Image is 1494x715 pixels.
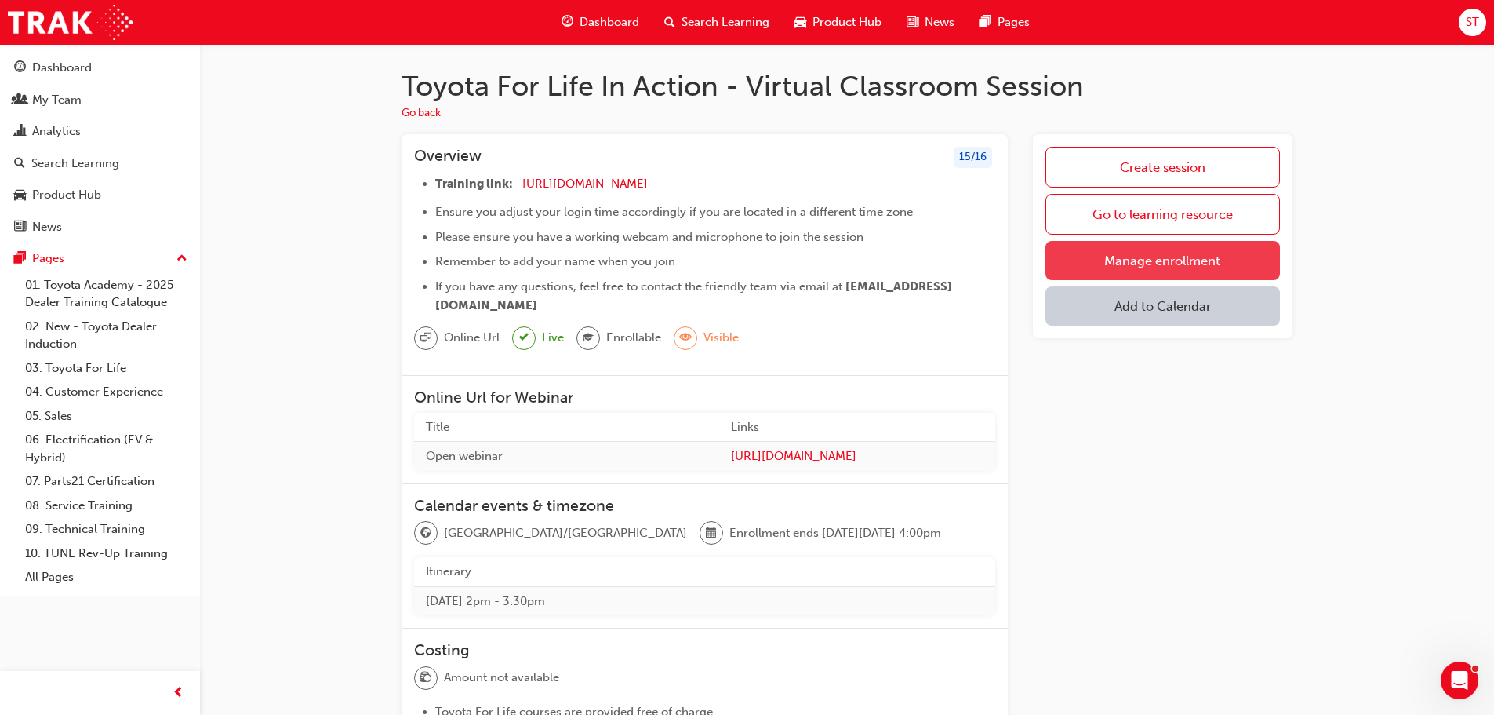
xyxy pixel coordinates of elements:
[812,13,881,31] span: Product Hub
[954,147,992,168] div: 15 / 16
[31,155,119,173] div: Search Learning
[420,668,431,688] span: money-icon
[682,13,769,31] span: Search Learning
[719,413,995,442] th: Links
[444,524,687,542] span: [GEOGRAPHIC_DATA]/[GEOGRAPHIC_DATA]
[414,389,995,407] h3: Online Url for Webinar
[6,117,194,146] a: Analytics
[420,328,431,348] span: sessionType_ONLINE_URL-icon
[6,181,194,210] a: Product Hub
[1045,241,1280,280] a: Manage enrollment
[794,13,806,32] span: car-icon
[19,428,194,469] a: 06. Electrification (EV & Hybrid)
[402,104,441,122] button: Go back
[420,523,431,544] span: globe-icon
[32,250,64,268] div: Pages
[19,404,194,429] a: 05. Sales
[435,177,513,191] span: Training link:
[706,523,717,544] span: calendar-icon
[606,329,661,347] span: Enrollable
[435,254,675,268] span: Remember to add your name when you join
[19,494,194,518] a: 08. Service Training
[14,188,26,202] span: car-icon
[8,5,133,40] img: Trak
[402,69,1292,104] h1: Toyota For Life In Action - Virtual Classroom Session
[173,684,184,703] span: prev-icon
[894,6,967,38] a: news-iconNews
[176,249,187,269] span: up-icon
[1441,662,1478,699] iframe: Intercom live chat
[14,61,26,75] span: guage-icon
[1045,147,1280,188] a: Create session
[703,329,739,347] span: Visible
[542,329,564,347] span: Live
[19,565,194,589] a: All Pages
[1045,286,1280,326] button: Add to Calendar
[6,50,194,244] button: DashboardMy TeamAnalyticsSearch LearningProduct HubNews
[444,329,500,347] span: Online Url
[14,252,26,266] span: pages-icon
[664,13,675,32] span: search-icon
[680,328,691,348] span: eye-icon
[967,6,1042,38] a: pages-iconPages
[19,273,194,315] a: 01. Toyota Academy - 2025 Dealer Training Catalogue
[19,469,194,494] a: 07. Parts21 Certification
[414,497,995,515] h3: Calendar events & timezone
[414,641,995,659] h3: Costing
[652,6,782,38] a: search-iconSearch Learning
[32,91,82,109] div: My Team
[729,524,941,542] span: Enrollment ends [DATE][DATE] 4:00pm
[522,177,648,191] a: [URL][DOMAIN_NAME]
[998,13,1030,31] span: Pages
[426,449,503,463] span: Open webinar
[32,122,81,140] div: Analytics
[583,328,594,348] span: graduationCap-icon
[731,447,983,465] a: [URL][DOMAIN_NAME]
[6,149,194,178] a: Search Learning
[19,517,194,542] a: 09. Technical Training
[414,586,995,615] td: [DATE] 2pm - 3:30pm
[6,213,194,242] a: News
[19,356,194,381] a: 03. Toyota For Life
[32,218,62,236] div: News
[6,86,194,115] a: My Team
[980,13,991,32] span: pages-icon
[14,221,26,235] span: news-icon
[435,279,952,312] span: [EMAIL_ADDRESS][DOMAIN_NAME]
[6,244,194,273] button: Pages
[435,205,913,219] span: Ensure you adjust your login time accordingly if you are located in a different time zone
[1459,9,1486,36] button: ST
[925,13,954,31] span: News
[14,157,25,171] span: search-icon
[14,125,26,139] span: chart-icon
[435,230,863,244] span: Please ensure you have a working webcam and microphone to join the session
[444,669,559,687] span: Amount not available
[19,542,194,566] a: 10. TUNE Rev-Up Training
[19,315,194,356] a: 02. New - Toyota Dealer Induction
[14,93,26,108] span: people-icon
[549,6,652,38] a: guage-iconDashboard
[6,53,194,82] a: Dashboard
[1466,13,1479,31] span: ST
[1045,194,1280,235] a: Go to learning resource
[19,380,194,404] a: 04. Customer Experience
[435,279,842,294] span: If you have any questions, feel free to contact the friendly team via email at
[580,13,639,31] span: Dashboard
[907,13,918,32] span: news-icon
[414,147,482,168] h3: Overview
[562,13,573,32] span: guage-icon
[32,186,101,204] div: Product Hub
[414,557,995,586] th: Itinerary
[32,59,92,77] div: Dashboard
[414,413,719,442] th: Title
[519,328,529,348] span: tick-icon
[782,6,894,38] a: car-iconProduct Hub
